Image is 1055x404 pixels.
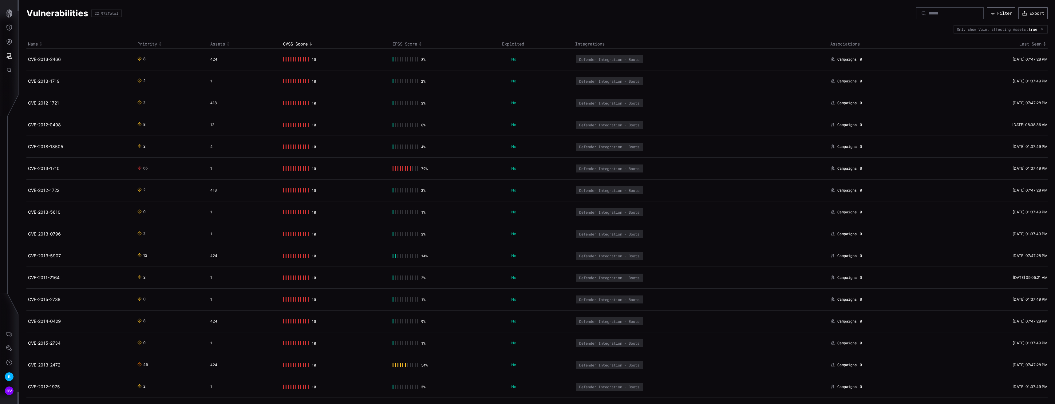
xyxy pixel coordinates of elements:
[210,232,275,236] div: 1
[860,319,862,324] span: 0
[1013,210,1048,214] time: [DATE] 01:37:49 PM
[28,122,61,127] a: CVE-2012-0498
[28,362,60,367] a: CVE-2013-2472
[579,232,639,236] div: Defender Integration - Boots
[837,341,857,346] span: Campaigns
[860,253,862,258] span: 0
[860,188,862,193] span: 0
[312,57,318,61] div: 10
[837,144,857,149] span: Campaigns
[511,166,567,171] p: No
[210,166,275,171] div: 1
[579,57,639,61] div: Defender Integration - Boots
[421,319,428,323] div: 9 %
[28,319,61,324] a: CVE-2014-0429
[421,101,428,105] div: 3 %
[28,57,61,62] a: CVE-2013-2466
[312,166,318,171] div: 10
[210,319,275,324] div: 424
[579,166,639,171] div: Defender Integration - Boots
[1013,384,1048,389] time: [DATE] 01:37:49 PM
[421,79,428,83] div: 2 %
[940,41,1048,47] div: Toggle sort direction
[1013,253,1048,258] time: [DATE] 07:47:28 PM
[987,7,1015,19] button: Filter
[837,297,857,302] span: Campaigns
[837,384,857,389] span: Campaigns
[143,384,148,390] div: 2
[421,57,428,61] div: 8 %
[210,188,275,193] div: 418
[210,275,275,280] div: 1
[579,341,639,345] div: Defender Integration - Boots
[1029,27,1037,31] span: true
[137,41,207,47] div: Toggle sort direction
[28,253,61,258] a: CVE-2013-5907
[1013,319,1048,323] time: [DATE] 07:47:28 PM
[6,388,12,394] span: CV
[860,144,862,149] span: 0
[997,10,1012,16] div: Filter
[312,319,318,323] div: 10
[421,210,428,214] div: 1 %
[1013,341,1048,345] time: [DATE] 01:37:49 PM
[579,123,639,127] div: Defender Integration - Boots
[511,341,567,346] p: No
[210,253,275,258] div: 424
[210,362,275,367] div: 424
[0,384,18,398] button: CV
[28,78,60,84] a: CVE-2013-1719
[837,275,857,280] span: Campaigns
[312,123,318,127] div: 10
[210,144,275,149] div: 4
[210,57,275,62] div: 424
[579,254,639,258] div: Defender Integration - Boots
[143,100,148,106] div: 2
[860,297,862,302] span: 0
[421,341,428,345] div: 1 %
[511,210,567,215] p: No
[579,275,639,280] div: Defender Integration - Boots
[1013,166,1048,171] time: [DATE] 01:37:49 PM
[421,275,428,280] div: 2 %
[312,363,318,367] div: 10
[28,297,61,302] a: CVE-2015-2738
[511,122,567,127] p: No
[26,8,88,19] h1: Vulnerabilities
[421,385,428,389] div: 3 %
[95,11,118,15] div: 22,972 Total
[143,275,148,280] div: 2
[860,57,862,62] span: 0
[1013,232,1048,236] time: [DATE] 01:37:49 PM
[1013,297,1048,302] time: [DATE] 01:37:49 PM
[421,297,428,302] div: 1 %
[210,41,280,47] div: Toggle sort direction
[1013,275,1048,280] time: [DATE] 09:05:21 AM
[421,145,428,149] div: 4 %
[1013,57,1048,61] time: [DATE] 07:47:28 PM
[143,297,148,302] div: 0
[511,101,567,105] p: No
[837,210,857,215] span: Campaigns
[143,231,148,237] div: 2
[312,232,318,236] div: 10
[1012,122,1048,127] time: [DATE] 08:38:36 AM
[511,319,567,324] p: No
[511,297,567,302] p: No
[837,166,857,171] span: Campaigns
[1013,188,1048,192] time: [DATE] 07:47:28 PM
[511,384,567,389] p: No
[143,188,148,193] div: 2
[860,362,862,367] span: 0
[837,253,857,258] span: Campaigns
[28,100,59,105] a: CVE-2012-1721
[28,41,134,47] div: Toggle sort direction
[312,145,318,149] div: 10
[312,101,318,105] div: 10
[210,210,275,215] div: 1
[511,79,567,84] p: No
[143,209,148,215] div: 0
[143,362,148,368] div: 45
[837,101,857,105] span: Campaigns
[312,341,318,345] div: 10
